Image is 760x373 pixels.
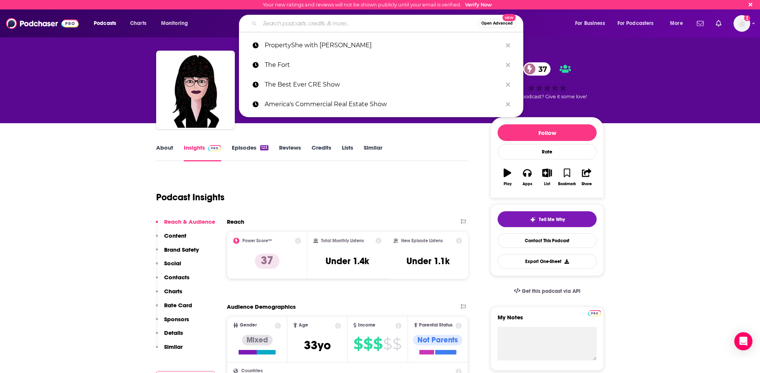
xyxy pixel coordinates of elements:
div: 37Good podcast? Give it some love! [490,57,604,104]
span: Charts [130,18,146,29]
p: The Fort [265,55,502,75]
p: Rate Card [164,302,192,309]
h2: Power Score™ [242,238,272,243]
button: open menu [88,17,126,29]
button: Rate Card [156,302,192,316]
div: Search podcasts, credits, & more... [246,15,530,32]
div: Your new ratings and reviews will not be shown publicly until your email is verified. [263,2,492,8]
h1: Podcast Insights [156,192,225,203]
span: Age [299,323,308,328]
div: List [544,182,550,186]
img: Propertyshe Podcast [158,52,233,128]
span: For Business [575,18,605,29]
p: Similar [164,343,183,350]
label: My Notes [498,314,597,327]
button: Sponsors [156,316,189,330]
button: Reach & Audience [156,218,215,232]
button: Play [498,164,517,191]
p: Brand Safety [164,246,199,253]
span: $ [383,338,392,350]
svg: Email not verified [744,15,750,21]
button: Content [156,232,186,246]
button: List [537,164,557,191]
a: 37 [523,62,551,76]
span: $ [373,338,382,350]
button: Share [577,164,597,191]
div: Bookmark [558,182,576,186]
p: Content [164,232,186,239]
span: $ [354,338,363,350]
span: $ [392,338,401,350]
h2: Reach [227,218,244,225]
span: Open Advanced [481,22,513,25]
h2: Audience Demographics [227,303,296,310]
span: Parental Status [419,323,453,328]
a: InsightsPodchaser Pro [184,144,221,161]
img: User Profile [734,15,750,32]
img: Podchaser Pro [208,145,221,151]
span: Podcasts [94,18,116,29]
input: Search podcasts, credits, & more... [260,17,478,29]
img: Podchaser Pro [588,310,601,316]
button: Apps [517,164,537,191]
a: Contact This Podcast [498,233,597,248]
div: 123 [260,145,268,150]
span: 37 [531,62,551,76]
button: Details [156,329,183,343]
a: Pro website [588,309,601,316]
div: Mixed [242,335,273,345]
a: Lists [342,144,353,161]
button: open menu [665,17,692,29]
button: open menu [570,17,614,29]
a: Verify Now [465,2,492,8]
button: Charts [156,288,182,302]
p: The Best Ever CRE Show [265,75,502,94]
div: Play [504,182,512,186]
button: Export One-Sheet [498,254,597,269]
a: America's Commercial Real Estate Show [239,94,523,114]
button: Contacts [156,274,189,288]
h3: Under 1.1k [406,255,450,267]
span: For Podcasters [617,18,654,29]
span: More [670,18,683,29]
button: Show profile menu [734,15,750,32]
button: open menu [156,17,198,29]
span: Income [358,323,375,328]
button: Follow [498,124,597,141]
img: tell me why sparkle [530,217,536,223]
a: PropertyShe with [PERSON_NAME] [239,36,523,55]
span: Logged in as charlottestone [734,15,750,32]
a: Show notifications dropdown [713,17,724,30]
a: Similar [364,144,382,161]
div: Share [582,182,592,186]
span: Tell Me Why [539,217,565,223]
a: Show notifications dropdown [694,17,707,30]
button: Social [156,260,181,274]
div: Rate [498,144,597,159]
h2: New Episode Listens [401,238,443,243]
a: Credits [312,144,331,161]
button: open menu [613,17,665,29]
a: Charts [125,17,151,29]
p: Sponsors [164,316,189,323]
button: Bookmark [557,164,577,191]
img: Podchaser - Follow, Share and Rate Podcasts [6,16,79,31]
a: Get this podcast via API [508,282,586,300]
span: Monitoring [161,18,188,29]
div: Open Intercom Messenger [734,332,752,350]
button: Open AdvancedNew [478,19,516,28]
span: New [503,14,516,21]
a: The Best Ever CRE Show [239,75,523,94]
p: Social [164,260,181,267]
span: Get this podcast via API [522,288,580,294]
p: Contacts [164,274,189,281]
span: $ [363,338,372,350]
h3: Under 1.4k [326,255,369,267]
p: 37 [255,254,279,269]
span: Gender [240,323,257,328]
h2: Total Monthly Listens [321,238,364,243]
a: The Fort [239,55,523,75]
p: PropertyShe with Susan Freeman [265,36,502,55]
